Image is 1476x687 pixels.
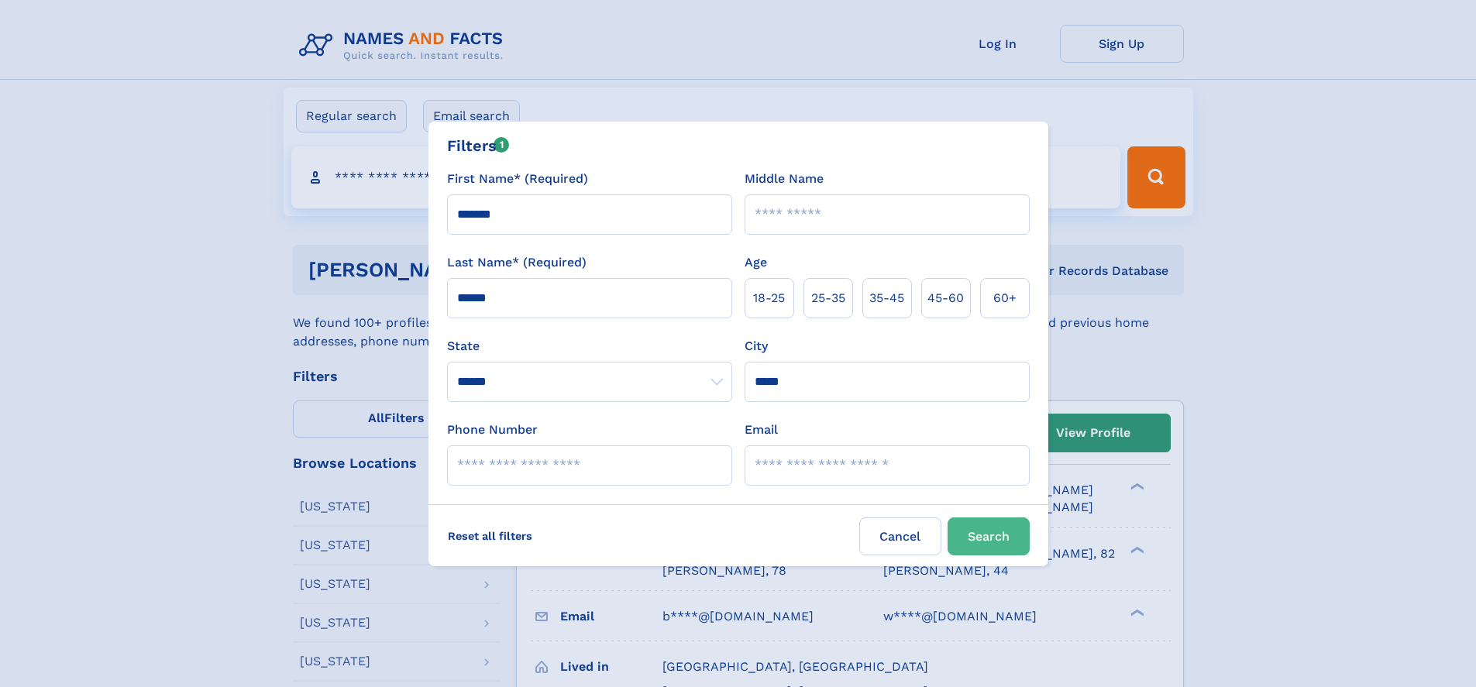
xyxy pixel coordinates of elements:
[745,253,767,272] label: Age
[993,289,1017,307] span: 60+
[438,517,542,555] label: Reset all filters
[948,517,1030,555] button: Search
[927,289,964,307] span: 45‑60
[745,421,778,439] label: Email
[745,170,824,188] label: Middle Name
[869,289,904,307] span: 35‑45
[447,253,587,272] label: Last Name* (Required)
[745,337,768,356] label: City
[447,337,732,356] label: State
[447,170,588,188] label: First Name* (Required)
[447,421,538,439] label: Phone Number
[753,289,785,307] span: 18‑25
[859,517,941,555] label: Cancel
[811,289,845,307] span: 25‑35
[447,134,510,157] div: Filters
